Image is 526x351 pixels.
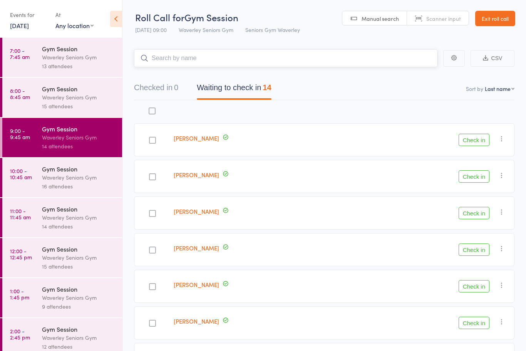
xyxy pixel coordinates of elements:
time: 12:00 - 12:45 pm [10,248,32,260]
button: Check in [459,317,489,329]
span: Seniors Gym Waverley [245,26,300,34]
div: Gym Session [42,84,116,93]
div: Gym Session [42,245,116,253]
button: Check in [459,134,489,146]
time: 11:00 - 11:45 am [10,208,31,220]
div: Waverley Seniors Gym [42,253,116,262]
div: 16 attendees [42,182,116,191]
div: Waverley Seniors Gym [42,53,116,62]
a: [PERSON_NAME] [174,280,219,289]
div: Waverley Seniors Gym [42,213,116,222]
div: Waverley Seniors Gym [42,173,116,182]
div: Waverley Seniors Gym [42,93,116,102]
div: Gym Session [42,205,116,213]
time: 7:00 - 7:45 am [10,47,30,60]
label: Sort by [466,85,483,92]
time: 2:00 - 2:45 pm [10,328,30,340]
div: 15 attendees [42,262,116,271]
div: 14 [263,83,271,92]
button: Check in [459,207,489,219]
a: 8:00 -8:45 amGym SessionWaverley Seniors Gym15 attendees [2,78,122,117]
span: Scanner input [426,15,461,22]
button: Checked in0 [134,79,178,100]
button: Check in [459,244,489,256]
a: 11:00 -11:45 amGym SessionWaverley Seniors Gym14 attendees [2,198,122,237]
a: 1:00 -1:45 pmGym SessionWaverley Seniors Gym9 attendees [2,278,122,317]
span: Roll Call for [135,11,184,24]
div: Gym Session [42,44,116,53]
button: Waiting to check in14 [197,79,271,100]
a: 9:00 -9:45 amGym SessionWaverley Seniors Gym14 attendees [2,118,122,157]
div: Gym Session [42,325,116,333]
button: Check in [459,170,489,183]
a: 10:00 -10:45 amGym SessionWaverley Seniors Gym16 attendees [2,158,122,197]
div: 9 attendees [42,302,116,311]
time: 1:00 - 1:45 pm [10,288,29,300]
input: Search by name [134,49,437,67]
time: 9:00 - 9:45 am [10,128,30,140]
span: Waverley Seniors Gym [179,26,233,34]
div: Waverley Seniors Gym [42,293,116,302]
span: [DATE] 09:00 [135,26,167,34]
span: Manual search [362,15,399,22]
a: [PERSON_NAME] [174,207,219,215]
span: Gym Session [184,11,238,24]
div: 14 attendees [42,222,116,231]
a: [PERSON_NAME] [174,317,219,325]
a: 12:00 -12:45 pmGym SessionWaverley Seniors Gym15 attendees [2,238,122,277]
time: 10:00 - 10:45 am [10,168,32,180]
a: [PERSON_NAME] [174,244,219,252]
div: At [55,8,94,21]
a: [PERSON_NAME] [174,134,219,142]
div: Gym Session [42,285,116,293]
div: 13 attendees [42,62,116,71]
div: Events for [10,8,48,21]
a: Exit roll call [475,11,515,26]
div: 0 [174,83,178,92]
div: Gym Session [42,124,116,133]
a: 7:00 -7:45 amGym SessionWaverley Seniors Gym13 attendees [2,38,122,77]
a: [PERSON_NAME] [174,171,219,179]
div: Waverley Seniors Gym [42,333,116,342]
div: Any location [55,21,94,30]
button: CSV [471,50,514,67]
div: Last name [485,85,511,92]
div: Waverley Seniors Gym [42,133,116,142]
div: 14 attendees [42,142,116,151]
button: Check in [459,280,489,292]
div: 12 attendees [42,342,116,351]
div: Gym Session [42,165,116,173]
time: 8:00 - 8:45 am [10,87,30,100]
div: 15 attendees [42,102,116,111]
a: [DATE] [10,21,29,30]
